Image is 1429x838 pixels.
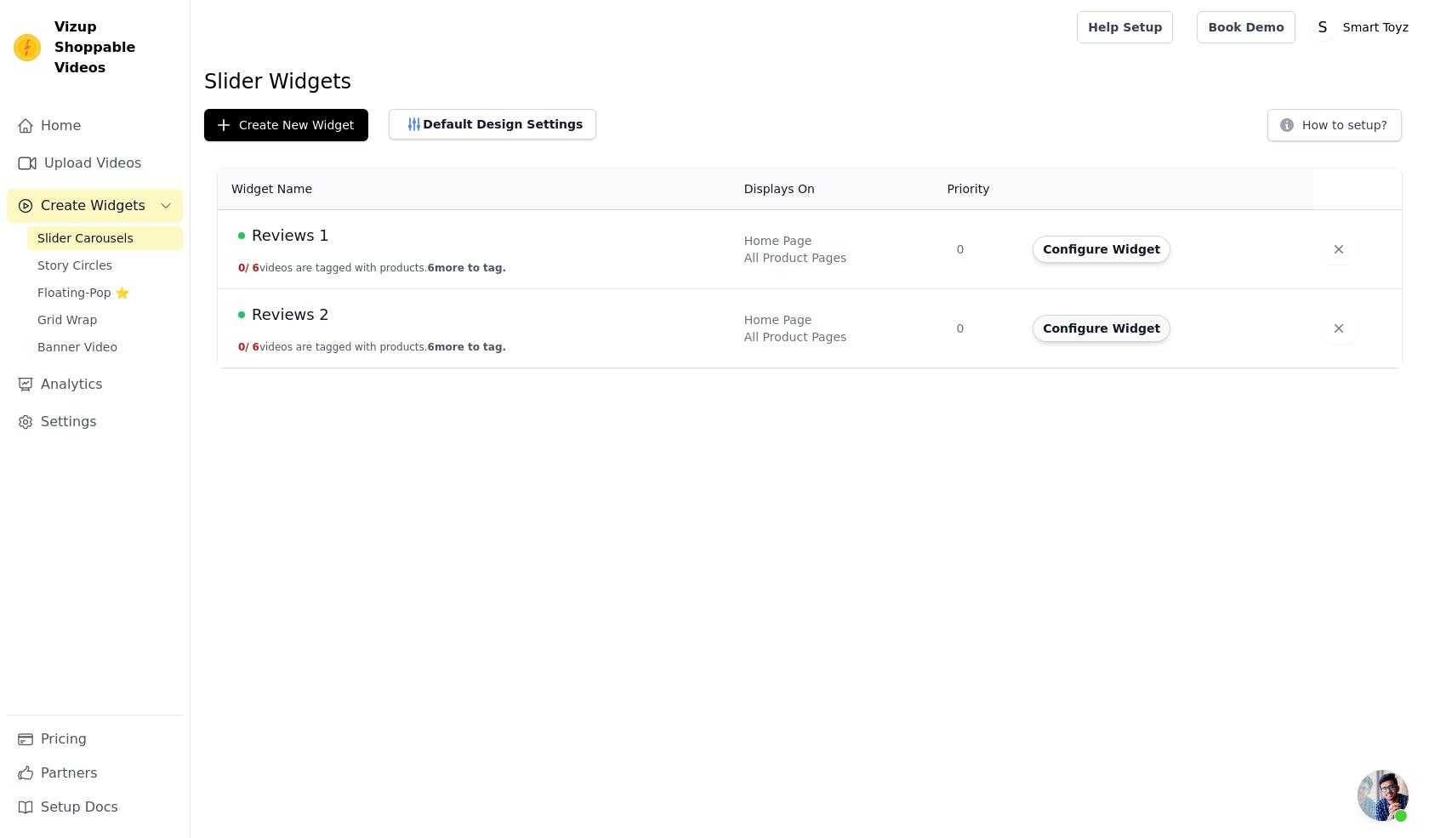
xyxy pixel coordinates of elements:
button: Create New Widget [204,109,368,141]
span: 6 [253,262,259,274]
h1: Slider Widgets [204,68,1415,95]
a: Analytics [7,368,183,402]
button: Configure Widget [1033,236,1170,263]
div: All Product Pages [744,249,937,266]
button: Configure Widget [1033,315,1170,342]
a: Banner Video [27,335,183,359]
a: Slider Carousels [27,226,183,250]
a: Open chat [1358,770,1409,821]
span: 6 [253,341,259,353]
th: Widget Name [218,168,734,210]
span: Slider Carousels [37,230,134,247]
th: Displays On [734,168,947,210]
span: Live Published [238,311,245,318]
a: Story Circles [27,254,183,277]
p: Smart Toyz [1336,12,1415,43]
a: Upload Videos [7,146,183,180]
a: Book Demo [1197,11,1295,43]
a: Settings [7,405,183,439]
button: Default Design Settings [389,109,596,140]
a: Grid Wrap [27,308,183,332]
th: Priority [947,168,1023,210]
span: Create Widgets [41,196,145,216]
span: 6 more to tag. [428,341,506,353]
a: Partners [7,756,183,790]
a: How to setup? [1267,121,1402,137]
span: Reviews 2 [252,303,329,327]
a: Pricing [7,722,183,756]
button: 0/ 6videos are tagged with products.6more to tag. [238,261,506,275]
a: Help Setup [1077,11,1173,43]
span: Story Circles [37,257,112,274]
span: Grid Wrap [37,311,97,328]
span: 6 more to tag. [428,262,506,274]
div: Home Page [744,311,937,328]
a: Setup Docs [7,790,183,824]
button: Delete widget [1324,313,1354,344]
span: Reviews 1 [252,224,329,248]
span: Vizup Shoppable Videos [54,17,176,78]
td: 0 [947,289,1023,368]
span: Floating-Pop ⭐ [37,284,129,301]
button: How to setup? [1267,109,1402,141]
button: 0/ 6videos are tagged with products.6more to tag. [238,340,506,354]
div: All Product Pages [744,328,937,345]
a: Floating-Pop ⭐ [27,281,183,305]
div: Home Page [744,232,937,249]
td: 0 [947,210,1023,289]
img: Vizup [14,34,41,61]
button: Create Widgets [7,189,183,223]
span: 0 / [238,341,249,353]
text: S [1318,19,1327,36]
button: S Smart Toyz [1309,12,1415,43]
span: Live Published [238,232,245,239]
button: Delete widget [1324,234,1354,265]
span: Banner Video [37,339,117,356]
a: Home [7,109,183,143]
span: 0 / [238,262,249,274]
